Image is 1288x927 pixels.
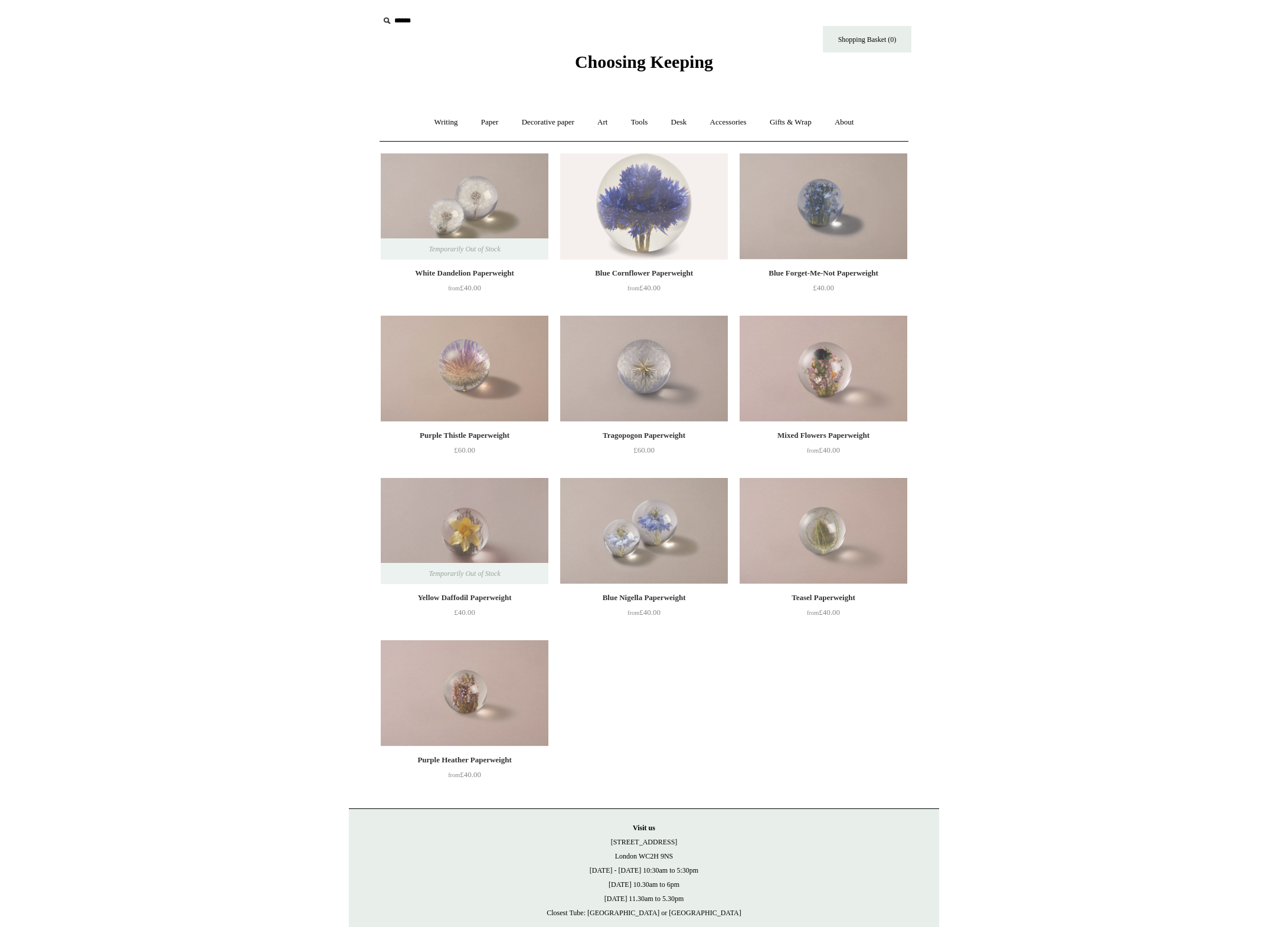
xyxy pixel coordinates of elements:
a: Tragopogon Paperweight £60.00 [560,428,728,477]
a: Gifts & Wrap [759,107,822,138]
a: Teasel Paperweight Teasel Paperweight [740,478,907,584]
a: Purple Thistle Paperweight Purple Thistle Paperweight [381,316,548,422]
a: Yellow Daffodil Paperweight Yellow Daffodil Paperweight Temporarily Out of Stock [381,478,548,584]
span: Choosing Keeping [575,52,713,71]
span: £60.00 [454,446,475,454]
a: Purple Heather Paperweight from£40.00 [381,753,548,801]
a: Shopping Basket (0) [823,26,911,53]
div: Blue Nigella Paperweight [563,591,725,605]
img: Blue Nigella Paperweight [560,478,728,584]
div: Teasel Paperweight [743,591,904,605]
span: £60.00 [633,446,655,454]
div: Yellow Daffodil Paperweight [384,591,545,605]
a: Teasel Paperweight from£40.00 [740,591,907,639]
span: from [627,610,639,616]
div: Purple Thistle Paperweight [384,428,545,443]
div: White Dandelion Paperweight [384,266,545,280]
span: £40.00 [448,283,481,292]
span: from [807,447,819,454]
a: About [824,107,865,138]
a: Blue Cornflower Paperweight Blue Cornflower Paperweight [560,153,728,260]
a: Blue Forget-Me-Not Paperweight £40.00 [740,266,907,315]
a: Blue Cornflower Paperweight from£40.00 [560,266,728,315]
img: Yellow Daffodil Paperweight [381,478,548,584]
a: Mixed Flowers Paperweight from£40.00 [740,428,907,477]
a: Writing [424,107,469,138]
div: Tragopogon Paperweight [563,428,725,443]
a: White Dandelion Paperweight White Dandelion Paperweight Temporarily Out of Stock [381,153,548,260]
img: Purple Thistle Paperweight [381,316,548,422]
span: £40.00 [627,608,661,617]
span: £40.00 [807,446,840,454]
a: Blue Nigella Paperweight from£40.00 [560,591,728,639]
img: Blue Forget-Me-Not Paperweight [740,153,907,260]
a: Art [587,107,618,138]
div: Mixed Flowers Paperweight [743,428,904,443]
span: £40.00 [627,283,661,292]
div: Blue Cornflower Paperweight [563,266,725,280]
a: Accessories [699,107,757,138]
img: Mixed Flowers Paperweight [740,316,907,422]
img: Purple Heather Paperweight [381,640,548,746]
a: Choosing Keeping [575,61,713,70]
div: Purple Heather Paperweight [384,753,545,767]
a: Tragopogon Paperweight Tragopogon Paperweight [560,316,728,422]
img: Teasel Paperweight [740,478,907,584]
img: Blue Cornflower Paperweight [560,153,728,260]
a: Yellow Daffodil Paperweight £40.00 [381,591,548,639]
a: Desk [661,107,698,138]
span: from [448,285,460,291]
span: from [627,285,639,291]
a: Paper [470,107,509,138]
a: Purple Thistle Paperweight £60.00 [381,428,548,477]
span: £40.00 [448,770,481,779]
strong: Visit us [633,824,655,832]
span: Temporarily Out of Stock [417,563,512,584]
img: White Dandelion Paperweight [381,153,548,260]
p: [STREET_ADDRESS] London WC2H 9NS [DATE] - [DATE] 10:30am to 5:30pm [DATE] 10.30am to 6pm [DATE] 1... [361,821,927,920]
a: Blue Nigella Paperweight Blue Nigella Paperweight [560,478,728,584]
span: £40.00 [454,608,475,617]
a: Decorative paper [511,107,585,138]
span: £40.00 [807,608,840,617]
a: Tools [620,107,659,138]
img: Tragopogon Paperweight [560,316,728,422]
a: Mixed Flowers Paperweight Mixed Flowers Paperweight [740,316,907,422]
span: £40.00 [813,283,834,292]
span: Temporarily Out of Stock [417,238,512,260]
span: from [807,610,819,616]
span: from [448,772,460,778]
a: Purple Heather Paperweight Purple Heather Paperweight [381,640,548,746]
a: White Dandelion Paperweight from£40.00 [381,266,548,315]
a: Blue Forget-Me-Not Paperweight Blue Forget-Me-Not Paperweight [740,153,907,260]
div: Blue Forget-Me-Not Paperweight [743,266,904,280]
